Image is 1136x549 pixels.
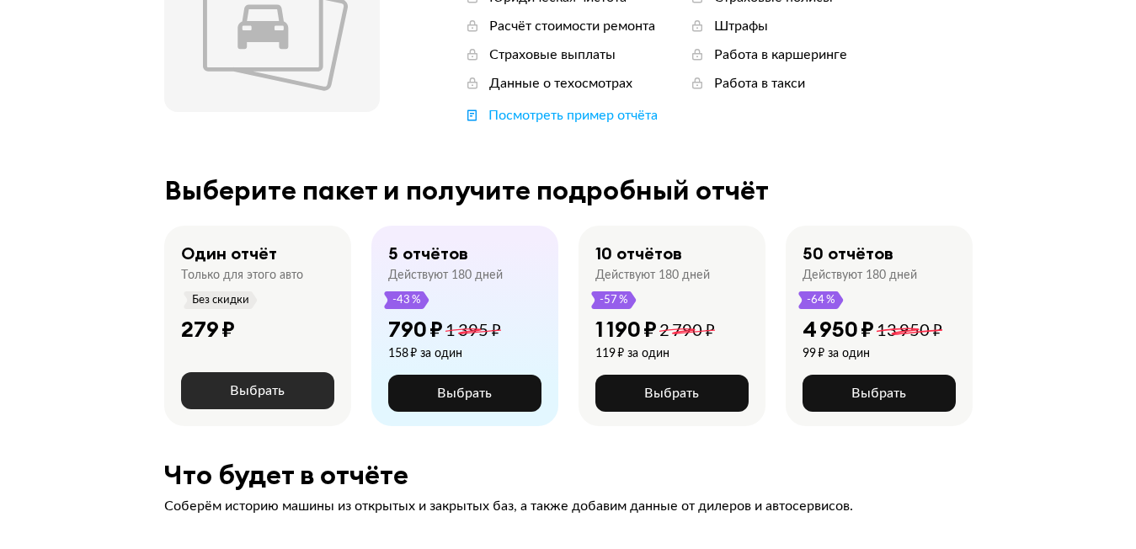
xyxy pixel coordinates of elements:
[803,316,874,343] div: 4 950 ₽
[644,386,699,400] span: Выбрать
[803,243,893,264] div: 50 отчётов
[489,74,632,93] div: Данные о техосмотрах
[388,346,501,361] div: 158 ₽ за один
[181,268,303,283] div: Только для этого авто
[164,460,973,490] div: Что будет в отчёте
[877,322,942,339] span: 13 950 ₽
[181,316,235,343] div: 279 ₽
[191,291,250,309] span: Без скидки
[595,316,657,343] div: 1 190 ₽
[392,291,422,309] span: -43 %
[489,45,616,64] div: Страховые выплаты
[388,316,443,343] div: 790 ₽
[595,346,715,361] div: 119 ₽ за один
[388,243,468,264] div: 5 отчётов
[445,322,501,339] span: 1 395 ₽
[803,375,956,412] button: Выбрать
[803,268,917,283] div: Действуют 180 дней
[659,322,715,339] span: 2 790 ₽
[230,384,285,397] span: Выбрать
[599,291,629,309] span: -57 %
[181,372,334,409] button: Выбрать
[595,268,710,283] div: Действуют 180 дней
[714,17,768,35] div: Штрафы
[595,375,749,412] button: Выбрать
[164,497,973,515] div: Соберём историю машины из открытых и закрытых баз, а также добавим данные от дилеров и автосервисов.
[164,175,973,205] div: Выберите пакет и получите подробный отчёт
[714,45,847,64] div: Работа в каршеринге
[714,74,805,93] div: Работа в такси
[388,375,541,412] button: Выбрать
[489,17,655,35] div: Расчёт стоимости ремонта
[181,243,277,264] div: Один отчёт
[803,346,942,361] div: 99 ₽ за один
[464,106,658,125] a: Посмотреть пример отчёта
[388,268,503,283] div: Действуют 180 дней
[595,243,682,264] div: 10 отчётов
[488,106,658,125] div: Посмотреть пример отчёта
[806,291,836,309] span: -64 %
[851,386,906,400] span: Выбрать
[437,386,492,400] span: Выбрать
